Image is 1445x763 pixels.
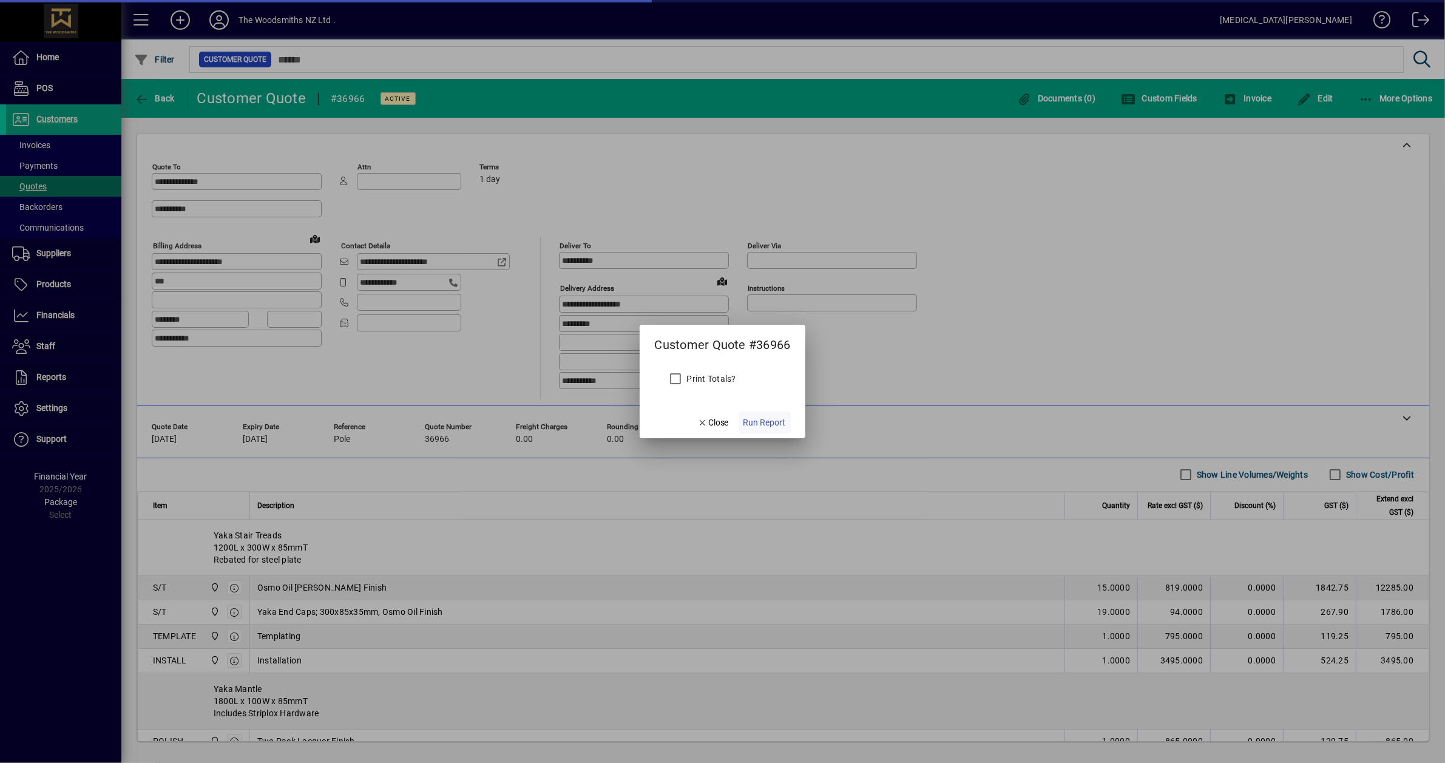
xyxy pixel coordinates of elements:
span: Run Report [743,416,786,429]
span: Close [697,416,729,429]
h2: Customer Quote #36966 [640,325,805,354]
button: Close [692,412,734,433]
button: Run Report [739,412,791,433]
label: Print Totals? [684,373,736,385]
